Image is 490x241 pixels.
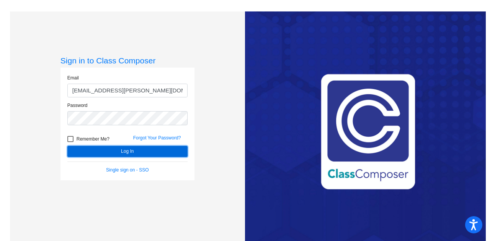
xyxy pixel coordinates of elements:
[106,167,149,173] a: Single sign on - SSO
[67,74,79,81] label: Email
[67,146,188,157] button: Log In
[67,102,88,109] label: Password
[60,56,194,65] h3: Sign in to Class Composer
[133,135,181,141] a: Forgot Your Password?
[77,134,109,144] span: Remember Me?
